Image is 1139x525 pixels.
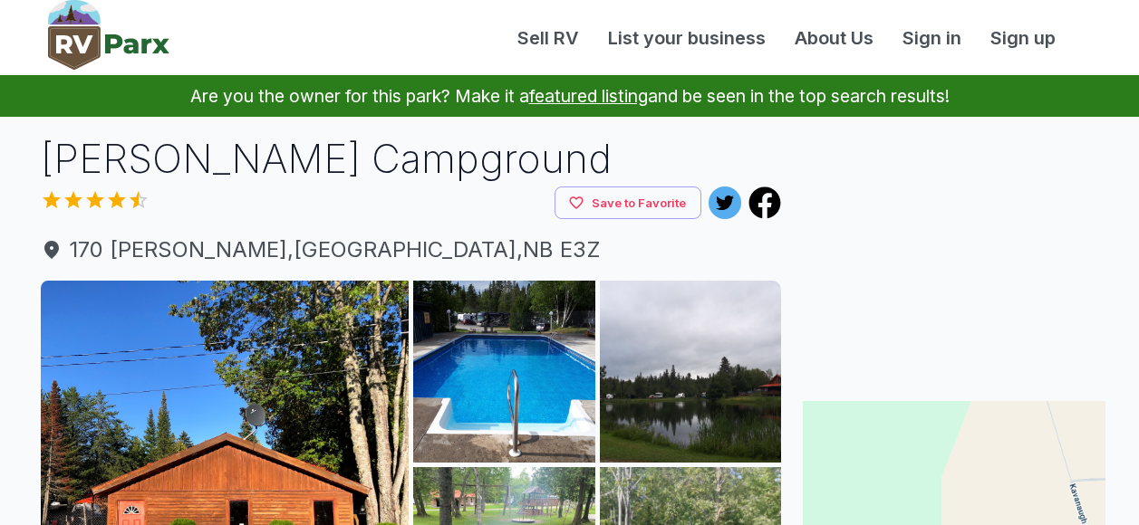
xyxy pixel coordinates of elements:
[600,281,782,463] img: AAcXr8oG3XjuDVW-P1M9TKpZI0YGi7NvDsmfZXRJvLLRxH9kd1zoGqPuvZj23sCPjAp6cHvVap-6mdR-HAuxSALrlXsiTDvTz...
[41,131,782,186] h1: [PERSON_NAME] Campground
[503,24,594,52] a: Sell RV
[976,24,1070,52] a: Sign up
[594,24,780,52] a: List your business
[41,234,782,266] a: 170 [PERSON_NAME],[GEOGRAPHIC_DATA],NB E3Z
[803,131,1105,358] iframe: Advertisement
[888,24,976,52] a: Sign in
[413,281,595,463] img: AAcXr8qXdSShks_650AtNgEQNZIL7cHr-H5HSB8bcAPlP3PFdt-dper9vvxJqgEC-siAc7amiCGiRy1NeewD6XyzyPWM8iEw0...
[22,75,1117,117] p: Are you the owner for this park? Make it a and be seen in the top search results!
[41,234,782,266] span: 170 [PERSON_NAME] , [GEOGRAPHIC_DATA] , NB E3Z
[780,24,888,52] a: About Us
[529,85,648,107] a: featured listing
[555,186,701,220] button: Save to Favorite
